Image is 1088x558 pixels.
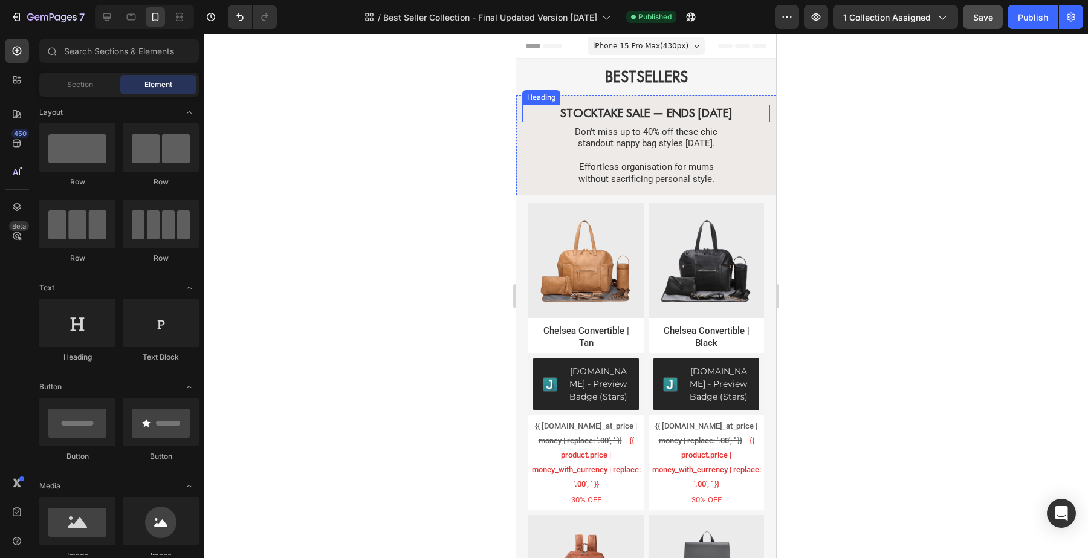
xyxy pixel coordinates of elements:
[39,177,115,187] div: Row
[123,352,199,363] div: Text Block
[638,11,672,22] span: Published
[67,79,93,90] span: Section
[180,103,199,122] span: Toggle open
[1047,499,1076,528] div: Open Intercom Messenger
[378,11,381,24] span: /
[180,278,199,297] span: Toggle open
[963,5,1003,29] button: Save
[1008,5,1058,29] button: Publish
[123,451,199,462] div: Button
[144,79,172,90] span: Element
[123,253,199,264] div: Row
[39,481,60,491] span: Media
[39,39,199,63] input: Search Sections & Elements
[833,5,958,29] button: 1 collection assigned
[79,10,85,24] p: 7
[973,12,993,22] span: Save
[1018,11,1048,24] div: Publish
[5,5,90,29] button: 7
[383,11,597,24] span: Best Seller Collection - Final Updated Version [DATE]
[39,381,62,392] span: Button
[39,451,115,462] div: Button
[39,253,115,264] div: Row
[516,34,776,558] iframe: Design area
[180,476,199,496] span: Toggle open
[9,221,29,231] div: Beta
[123,177,199,187] div: Row
[180,377,199,397] span: Toggle open
[843,11,931,24] span: 1 collection assigned
[39,282,54,293] span: Text
[228,5,277,29] div: Undo/Redo
[39,352,115,363] div: Heading
[11,129,29,138] div: 450
[39,107,63,118] span: Layout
